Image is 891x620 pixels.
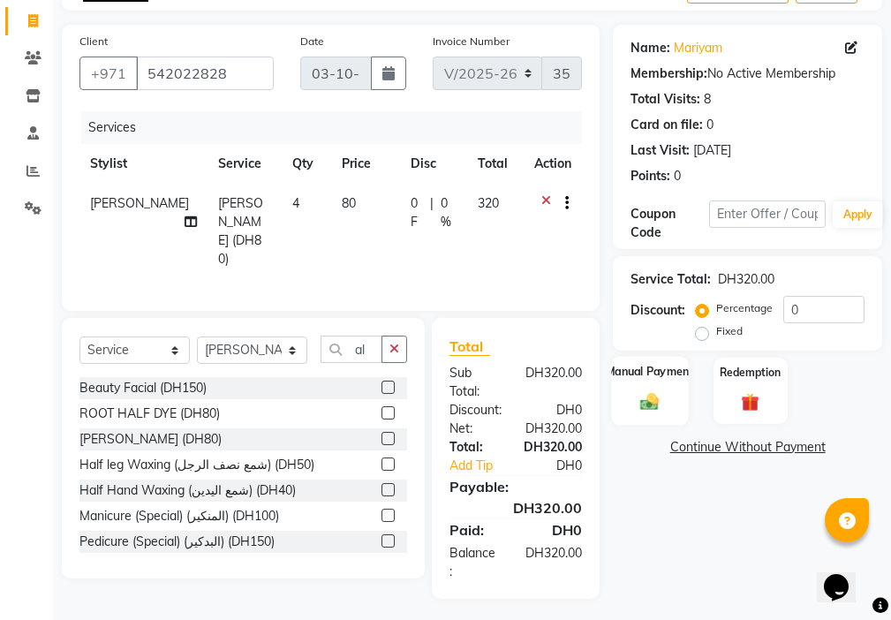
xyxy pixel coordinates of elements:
th: Qty [282,144,331,184]
span: [PERSON_NAME] (DH80) [218,195,263,267]
div: 0 [706,116,714,134]
span: 4 [292,195,299,211]
div: Last Visit: [630,141,690,160]
div: DH320.00 [512,420,595,438]
div: [DATE] [693,141,731,160]
div: DH320.00 [512,364,595,401]
div: Total Visits: [630,90,700,109]
div: DH320.00 [512,544,595,581]
div: Discount: [630,301,685,320]
div: DH320.00 [436,497,595,518]
div: Points: [630,167,670,185]
a: Continue Without Payment [616,438,879,457]
div: Card on file: [630,116,703,134]
div: [PERSON_NAME] (DH80) [79,430,222,449]
img: _cash.svg [635,391,665,412]
div: ROOT HALF DYE (DH80) [79,405,220,423]
span: 320 [478,195,499,211]
div: Manicure (Special) (المنكير) (DH100) [79,507,279,525]
div: Pedicure (Special) (البدكير) (DH150) [79,533,275,551]
label: Manual Payment [606,363,694,380]
span: Total [449,337,490,356]
div: DH0 [516,519,595,541]
th: Price [331,144,400,184]
div: DH0 [516,401,595,420]
label: Date [300,34,324,49]
th: Action [524,144,582,184]
input: Enter Offer / Coupon Code [709,200,826,228]
th: Total [467,144,524,184]
iframe: chat widget [817,549,873,602]
div: No Active Membership [630,64,865,83]
img: _gift.svg [736,391,765,413]
span: 80 [342,195,356,211]
label: Fixed [716,323,743,339]
div: 8 [704,90,711,109]
label: Redemption [720,365,781,381]
div: Half Hand Waxing (شمع اليدين) (DH40) [79,481,296,500]
div: 0 [674,167,681,185]
div: Net: [436,420,512,438]
div: Name: [630,39,670,57]
a: Add Tip [436,457,529,475]
div: Services [81,111,595,144]
div: Membership: [630,64,707,83]
button: Apply [833,201,883,228]
input: Search or Scan [321,336,382,363]
div: Total: [436,438,510,457]
label: Client [79,34,108,49]
th: Stylist [79,144,208,184]
label: Percentage [716,300,773,316]
div: DH320.00 [510,438,595,457]
div: Service Total: [630,270,711,289]
span: 0 % [441,194,457,231]
th: Disc [400,144,467,184]
th: Service [208,144,282,184]
div: Payable: [436,476,595,497]
div: Beauty Facial (DH150) [79,379,207,397]
input: Search by Name/Mobile/Email/Code [136,57,274,90]
div: Coupon Code [630,205,708,242]
button: +971 [79,57,138,90]
span: 0 F [411,194,424,231]
label: Invoice Number [433,34,510,49]
span: [PERSON_NAME] [90,195,189,211]
div: Paid: [436,519,516,541]
div: DH320.00 [718,270,774,289]
a: Mariyam [674,39,722,57]
div: Balance : [436,544,512,581]
div: Discount: [436,401,516,420]
div: Sub Total: [436,364,512,401]
span: | [430,194,434,231]
div: DH0 [529,457,595,475]
div: Half leg Waxing (شمع نصف الرجل) (DH50) [79,456,314,474]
